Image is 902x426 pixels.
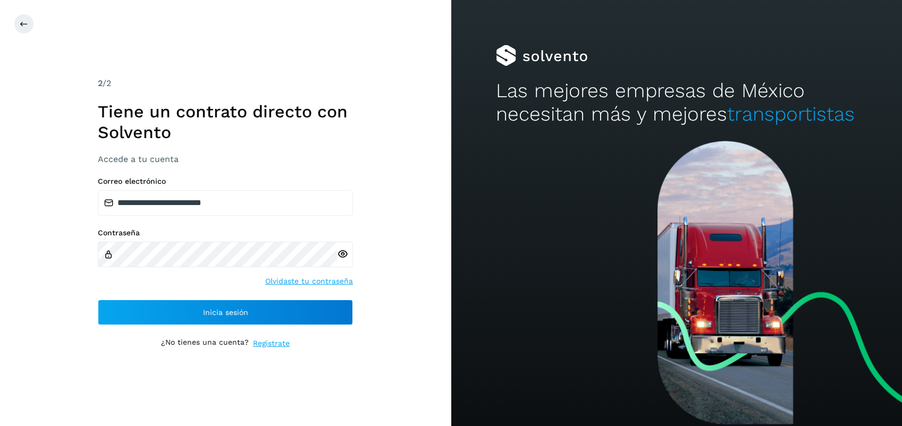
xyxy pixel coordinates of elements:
[98,300,353,325] button: Inicia sesión
[161,338,249,349] p: ¿No tienes una cuenta?
[98,228,353,237] label: Contraseña
[727,103,855,125] span: transportistas
[98,77,353,90] div: /2
[265,276,353,287] a: Olvidaste tu contraseña
[253,338,290,349] a: Regístrate
[98,101,353,142] h1: Tiene un contrato directo con Solvento
[496,79,857,126] h2: Las mejores empresas de México necesitan más y mejores
[98,78,103,88] span: 2
[98,154,353,164] h3: Accede a tu cuenta
[203,309,248,316] span: Inicia sesión
[98,177,353,186] label: Correo electrónico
